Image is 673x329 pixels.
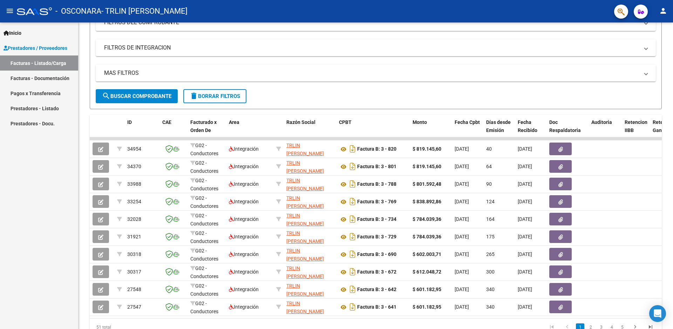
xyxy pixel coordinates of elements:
[286,301,324,314] span: TRLIN [PERSON_NAME]
[284,115,336,146] datatable-header-cell: Razón Social
[286,177,333,191] div: 20328726646
[229,181,259,187] span: Integración
[518,181,532,187] span: [DATE]
[486,181,492,187] span: 90
[183,89,246,103] button: Borrar Filtros
[357,217,396,222] strong: Factura B: 3 - 734
[286,229,333,244] div: 20328726646
[127,199,141,204] span: 33254
[413,251,441,257] strong: $ 602.003,71
[55,4,101,19] span: - OSCONARA
[286,212,333,226] div: 20328726646
[348,284,357,295] i: Descargar documento
[348,178,357,190] i: Descargar documento
[486,119,511,133] span: Días desde Emisión
[229,269,259,275] span: Integración
[357,234,396,240] strong: Factura B: 3 - 729
[96,65,656,81] mat-expansion-panel-header: MAS FILTROS
[413,119,427,125] span: Monto
[455,216,469,222] span: [DATE]
[455,181,469,187] span: [DATE]
[486,234,495,239] span: 175
[229,251,259,257] span: Integración
[127,119,132,125] span: ID
[102,92,110,100] mat-icon: search
[455,304,469,310] span: [DATE]
[190,265,218,295] span: G02 - Conductores Navales Central
[413,164,441,169] strong: $ 819.145,60
[4,29,21,37] span: Inicio
[286,213,324,226] span: TRLIN [PERSON_NAME]
[413,216,441,222] strong: $ 784.039,36
[413,269,441,275] strong: $ 612.048,72
[104,44,639,52] mat-panel-title: FILTROS DE INTEGRACION
[127,146,141,152] span: 34954
[339,119,352,125] span: CPBT
[455,199,469,204] span: [DATE]
[486,216,495,222] span: 164
[190,119,217,133] span: Facturado x Orden De
[286,248,324,262] span: TRLIN [PERSON_NAME]
[549,119,581,133] span: Doc Respaldatoria
[357,146,396,152] strong: Factura B: 3 - 820
[357,164,396,170] strong: Factura B: 3 - 801
[659,7,667,15] mat-icon: person
[96,89,178,103] button: Buscar Comprobante
[518,251,532,257] span: [DATE]
[348,196,357,207] i: Descargar documento
[101,4,188,19] span: - TRLIN [PERSON_NAME]
[127,181,141,187] span: 33988
[286,283,324,297] span: TRLIN [PERSON_NAME]
[229,146,259,152] span: Integración
[348,213,357,225] i: Descargar documento
[286,265,324,279] span: TRLIN [PERSON_NAME]
[286,142,333,156] div: 20328726646
[286,264,333,279] div: 20328726646
[486,199,495,204] span: 124
[229,164,259,169] span: Integración
[229,216,259,222] span: Integración
[518,304,532,310] span: [DATE]
[413,199,441,204] strong: $ 838.892,86
[190,143,218,172] span: G02 - Conductores Navales Central
[190,92,198,100] mat-icon: delete
[190,195,218,225] span: G02 - Conductores Navales Central
[486,164,492,169] span: 64
[357,269,396,275] strong: Factura B: 3 - 672
[286,230,324,244] span: TRLIN [PERSON_NAME]
[357,287,396,292] strong: Factura B: 3 - 642
[455,269,469,275] span: [DATE]
[96,39,656,56] mat-expansion-panel-header: FILTROS DE INTEGRACION
[229,199,259,204] span: Integración
[286,160,324,174] span: TRLIN [PERSON_NAME]
[518,216,532,222] span: [DATE]
[518,119,537,133] span: Fecha Recibido
[518,234,532,239] span: [DATE]
[515,115,546,146] datatable-header-cell: Fecha Recibido
[127,251,141,257] span: 30318
[102,93,171,99] span: Buscar Comprobante
[518,199,532,204] span: [DATE]
[286,282,333,297] div: 20328726646
[486,146,492,152] span: 40
[348,161,357,172] i: Descargar documento
[357,199,396,205] strong: Factura B: 3 - 769
[286,300,333,314] div: 20328726646
[286,178,324,191] span: TRLIN [PERSON_NAME]
[286,195,324,209] span: TRLIN [PERSON_NAME]
[486,251,495,257] span: 265
[413,146,441,152] strong: $ 819.145,60
[229,234,259,239] span: Integración
[188,115,226,146] datatable-header-cell: Facturado x Orden De
[357,252,396,257] strong: Factura B: 3 - 690
[286,119,315,125] span: Razón Social
[348,143,357,154] i: Descargar documento
[410,115,452,146] datatable-header-cell: Monto
[413,234,441,239] strong: $ 784.039,36
[229,304,259,310] span: Integración
[226,115,273,146] datatable-header-cell: Area
[229,119,239,125] span: Area
[127,269,141,275] span: 30317
[455,146,469,152] span: [DATE]
[190,213,218,242] span: G02 - Conductores Navales Central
